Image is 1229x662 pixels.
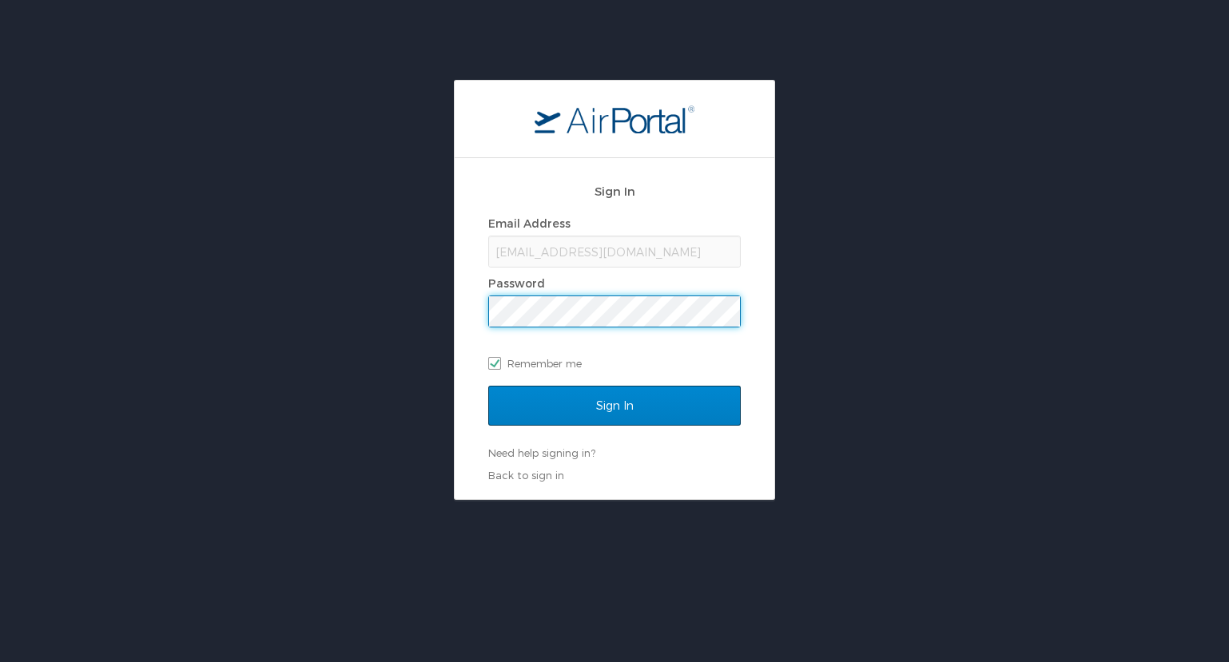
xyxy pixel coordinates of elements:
[488,276,545,290] label: Password
[488,469,564,482] a: Back to sign in
[488,386,741,426] input: Sign In
[488,351,741,375] label: Remember me
[488,216,571,230] label: Email Address
[488,182,741,200] h2: Sign In
[535,105,694,133] img: logo
[488,446,595,459] a: Need help signing in?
